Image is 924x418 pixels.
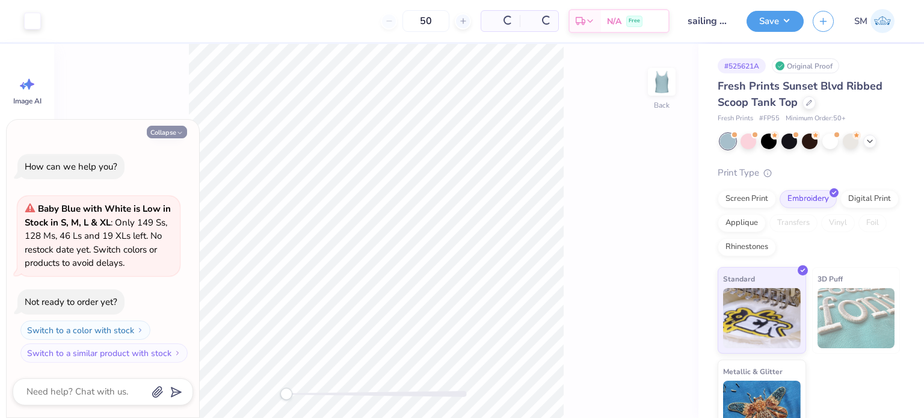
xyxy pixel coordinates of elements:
div: Transfers [769,214,818,232]
div: Applique [718,214,766,232]
span: Free [629,17,640,25]
div: Embroidery [780,190,837,208]
div: Back [654,100,670,111]
span: : Only 149 Ss, 128 Ms, 46 Ls and 19 XLs left. No restock date yet. Switch colors or products to a... [25,203,171,269]
span: N/A [607,15,621,28]
button: Collapse [147,126,187,138]
span: Standard [723,272,755,285]
div: Digital Print [840,190,899,208]
img: 3D Puff [818,288,895,348]
div: Rhinestones [718,238,776,256]
input: – – [402,10,449,32]
div: How can we help you? [25,161,117,173]
input: Untitled Design [679,9,738,33]
img: Switch to a color with stock [137,327,144,334]
span: Fresh Prints Sunset Blvd Ribbed Scoop Tank Top [718,79,882,109]
button: Save [747,11,804,32]
a: SM [849,9,900,33]
button: Switch to a similar product with stock [20,343,188,363]
img: Standard [723,288,801,348]
div: Accessibility label [280,388,292,400]
span: # FP55 [759,114,780,124]
img: Shruthi Mohan [870,9,895,33]
div: Foil [858,214,887,232]
button: Switch to a color with stock [20,321,150,340]
div: Vinyl [821,214,855,232]
div: # 525621A [718,58,766,73]
span: Image AI [13,96,42,106]
img: Switch to a similar product with stock [174,349,181,357]
strong: Baby Blue with White is Low in Stock in S, M, L & XL [25,203,171,229]
span: Fresh Prints [718,114,753,124]
div: Original Proof [772,58,839,73]
div: Not ready to order yet? [25,296,117,308]
span: Metallic & Glitter [723,365,783,378]
div: Print Type [718,166,900,180]
span: 3D Puff [818,272,843,285]
img: Back [650,70,674,94]
span: SM [854,14,867,28]
div: Screen Print [718,190,776,208]
span: Minimum Order: 50 + [786,114,846,124]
